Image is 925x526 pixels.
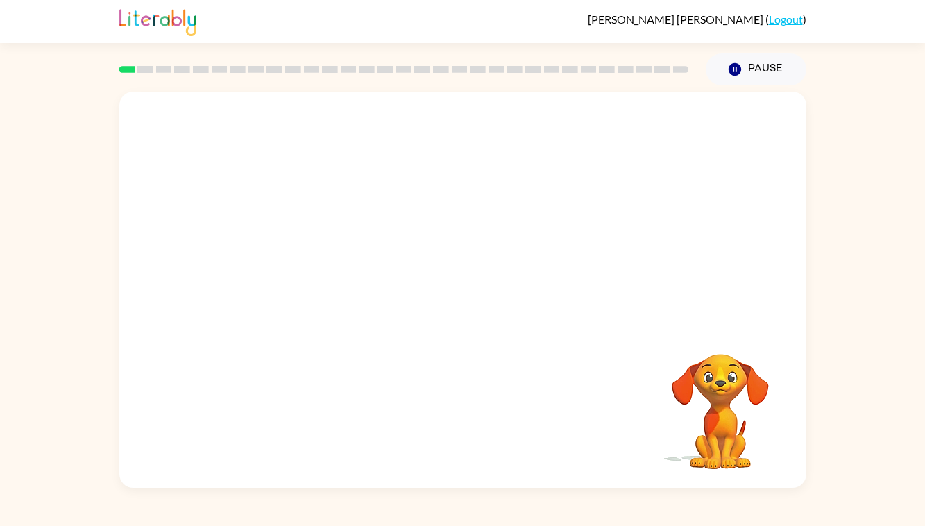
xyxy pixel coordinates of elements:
[119,6,196,36] img: Literably
[769,12,803,26] a: Logout
[588,12,806,26] div: ( )
[588,12,765,26] span: [PERSON_NAME] [PERSON_NAME]
[706,53,806,85] button: Pause
[651,332,790,471] video: Your browser must support playing .mp4 files to use Literably. Please try using another browser.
